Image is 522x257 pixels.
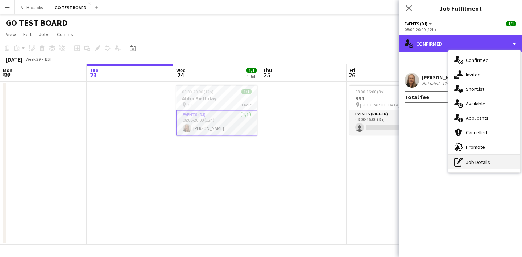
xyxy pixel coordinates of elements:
[405,21,427,26] span: Events (DJ)
[399,35,522,52] div: Confirmed
[405,21,433,26] button: Events (DJ)
[3,67,12,73] span: Mon
[6,56,22,63] div: [DATE]
[349,67,355,73] span: Fri
[466,57,489,63] span: Confirmed
[247,74,256,79] div: 1 Job
[176,95,257,102] h3: Abba Birthday
[3,30,19,39] a: View
[88,71,98,79] span: 23
[262,71,272,79] span: 25
[241,89,252,94] span: 1/1
[399,4,522,13] h3: Job Fulfilment
[422,81,441,87] div: Not rated
[360,102,400,108] span: [GEOGRAPHIC_DATA]
[466,71,481,78] span: Invited
[15,0,49,14] button: Ad Hoc Jobs
[45,56,52,62] div: BST
[175,71,186,79] span: 24
[241,102,252,108] span: 1 Role
[349,85,431,135] app-job-card: 08:00-16:00 (8h)0/1BST [GEOGRAPHIC_DATA]1 RoleEvents (Rigger)0/108:00-16:00 (8h)
[187,102,194,108] span: BSE
[39,31,50,38] span: Jobs
[90,67,98,73] span: Tue
[23,31,32,38] span: Edit
[6,31,16,38] span: View
[422,74,492,81] div: [PERSON_NAME]
[57,31,73,38] span: Comms
[24,56,42,62] span: Week 39
[176,85,257,136] app-job-card: 08:00-20:00 (12h)1/1Abba Birthday BSE1 RoleEvents (DJ)1/108:00-20:00 (12h)[PERSON_NAME]
[466,115,489,121] span: Applicants
[6,17,67,28] h1: GO TEST BOARD
[182,89,214,94] span: 08:00-20:00 (12h)
[54,30,76,39] a: Comms
[246,68,257,73] span: 1/1
[441,81,459,87] div: 178.8km
[176,67,186,73] span: Wed
[49,0,92,14] button: GO TEST BOARD
[349,95,431,102] h3: BST
[448,155,520,169] div: Job Details
[263,67,272,73] span: Thu
[466,129,487,136] span: Cancelled
[36,30,53,39] a: Jobs
[176,110,257,136] app-card-role: Events (DJ)1/108:00-20:00 (12h)[PERSON_NAME]
[466,100,485,107] span: Available
[355,89,385,94] span: 08:00-16:00 (8h)
[349,110,431,135] app-card-role: Events (Rigger)0/108:00-16:00 (8h)
[20,30,34,39] a: Edit
[466,144,485,150] span: Promote
[405,93,429,101] div: Total fee
[405,27,516,32] div: 08:00-20:00 (12h)
[348,71,355,79] span: 26
[2,71,12,79] span: 22
[466,86,484,92] span: Shortlist
[506,21,516,26] span: 1/1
